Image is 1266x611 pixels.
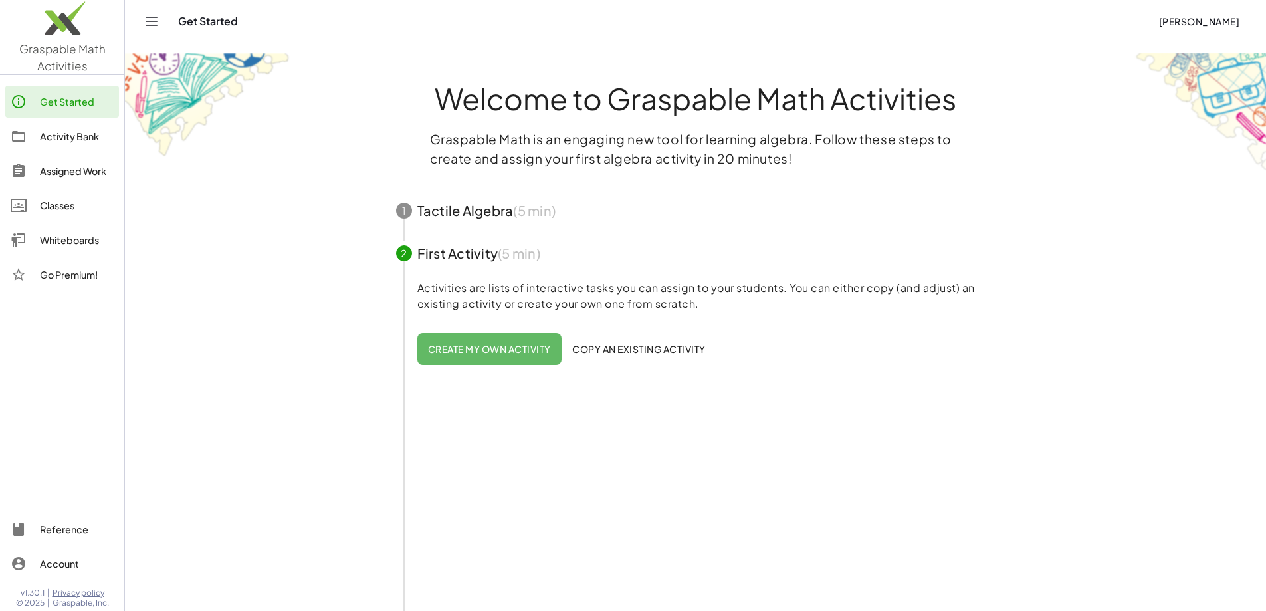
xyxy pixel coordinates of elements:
button: Copy an existing activity [562,333,716,365]
div: 1 [396,203,412,219]
a: Assigned Work [5,155,119,187]
span: © 2025 [16,598,45,608]
img: get-started-bg-ul-Ceg4j33I.png [125,53,291,158]
span: Create my own activity [428,343,551,355]
button: Create my own activity [417,333,562,365]
span: [PERSON_NAME] [1158,15,1239,27]
button: Toggle navigation [141,11,162,32]
a: Whiteboards [5,224,119,256]
div: Assigned Work [40,163,114,179]
button: [PERSON_NAME] [1148,9,1250,33]
button: 1Tactile Algebra(5 min) [380,189,1011,232]
div: Get Started [40,94,114,110]
span: | [47,598,50,608]
div: Activity Bank [40,128,114,144]
a: Account [5,548,119,580]
p: Graspable Math is an engaging new tool for learning algebra. Follow these steps to create and ass... [430,130,962,168]
span: Graspable, Inc. [53,598,109,608]
p: Activities are lists of interactive tasks you can assign to your students. You can either copy (a... [417,280,996,312]
a: Activity Bank [5,120,119,152]
span: Graspable Math Activities [19,41,106,73]
div: Reference [40,521,114,537]
a: Get Started [5,86,119,118]
button: 2First Activity(5 min) [380,232,1011,275]
h1: Welcome to Graspable Math Activities [371,83,1020,114]
span: | [47,588,50,598]
span: v1.30.1 [21,588,45,598]
span: Copy an existing activity [572,343,706,355]
a: Privacy policy [53,588,109,598]
div: Classes [40,197,114,213]
div: Whiteboards [40,232,114,248]
div: 2 [396,245,412,261]
div: Go Premium! [40,267,114,283]
a: Classes [5,189,119,221]
div: Account [40,556,114,572]
a: Reference [5,513,119,545]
